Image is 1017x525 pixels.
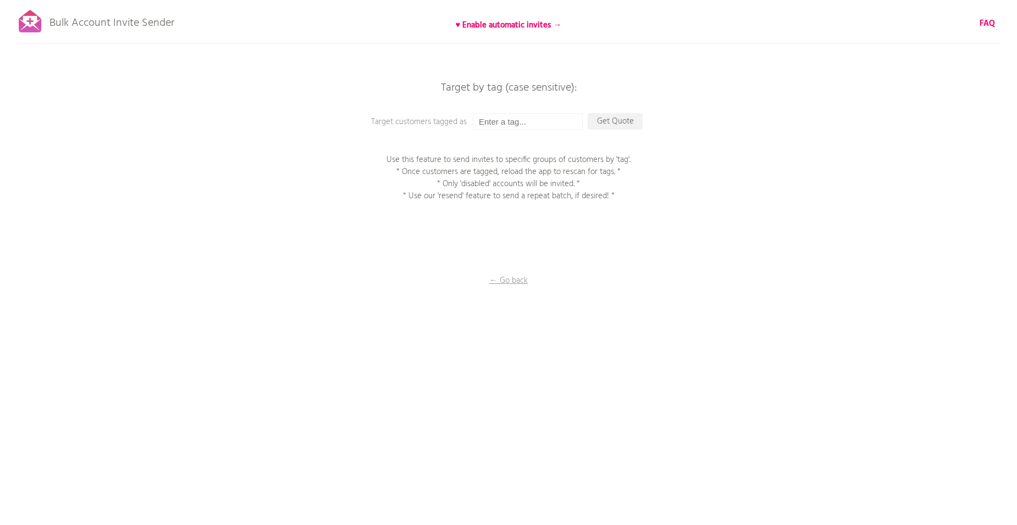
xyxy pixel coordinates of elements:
[980,18,995,30] a: FAQ
[473,113,583,130] input: Enter a tag...
[49,7,174,34] p: Bulk Account Invite Sender
[371,116,591,128] p: Target customers tagged as
[588,113,643,130] p: Get Quote
[980,17,995,30] b: FAQ
[456,19,562,32] b: ♥ Enable automatic invites →
[344,82,673,93] p: Target by tag (case sensitive):
[371,154,646,202] p: Use this feature to send invites to specific groups of customers by 'tag'. * Once customers are t...
[454,275,563,287] p: ← Go back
